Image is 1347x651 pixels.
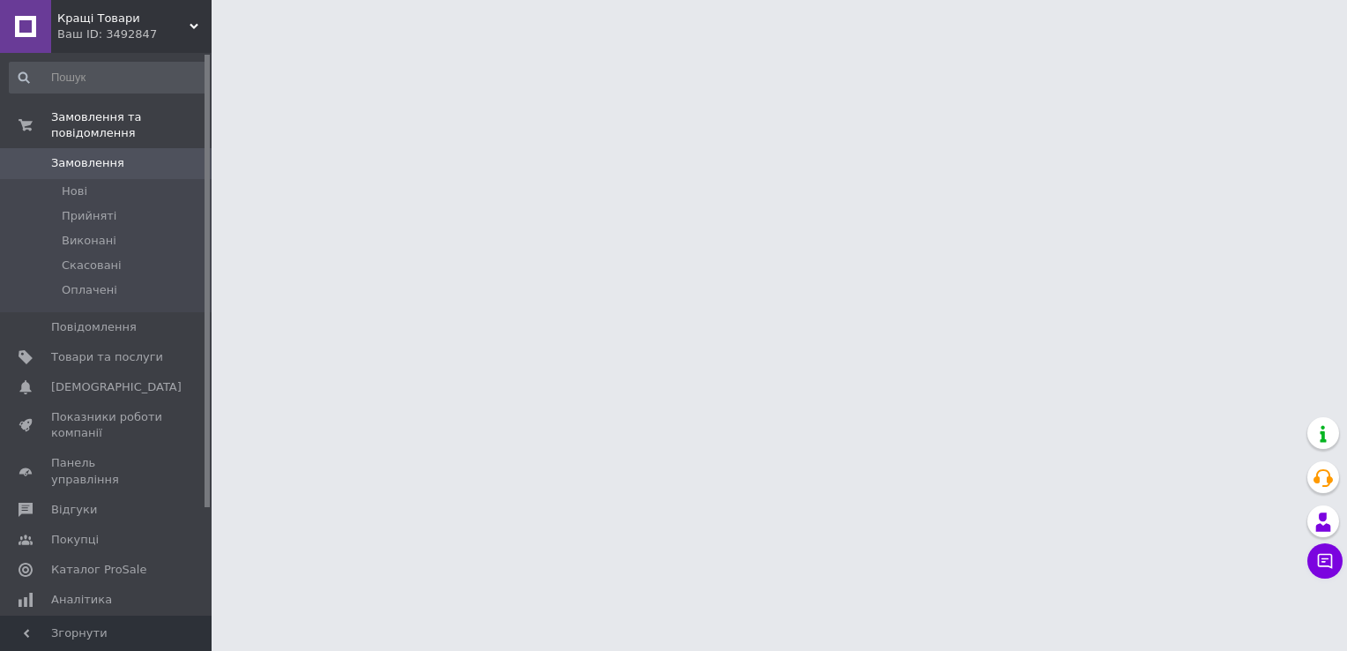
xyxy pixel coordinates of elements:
span: Прийняті [62,208,116,224]
span: Кращі Товари [57,11,190,26]
span: Замовлення [51,155,124,171]
span: Покупці [51,532,99,548]
span: Панель управління [51,455,163,487]
div: Ваш ID: 3492847 [57,26,212,42]
span: Скасовані [62,258,122,273]
span: [DEMOGRAPHIC_DATA] [51,379,182,395]
span: Виконані [62,233,116,249]
button: Чат з покупцем [1307,543,1343,579]
span: Оплачені [62,282,117,298]
span: Нові [62,183,87,199]
input: Пошук [9,62,208,94]
span: Відгуки [51,502,97,518]
span: Повідомлення [51,319,137,335]
span: Каталог ProSale [51,562,146,578]
span: Аналітика [51,592,112,608]
span: Замовлення та повідомлення [51,109,212,141]
span: Показники роботи компанії [51,409,163,441]
span: Товари та послуги [51,349,163,365]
